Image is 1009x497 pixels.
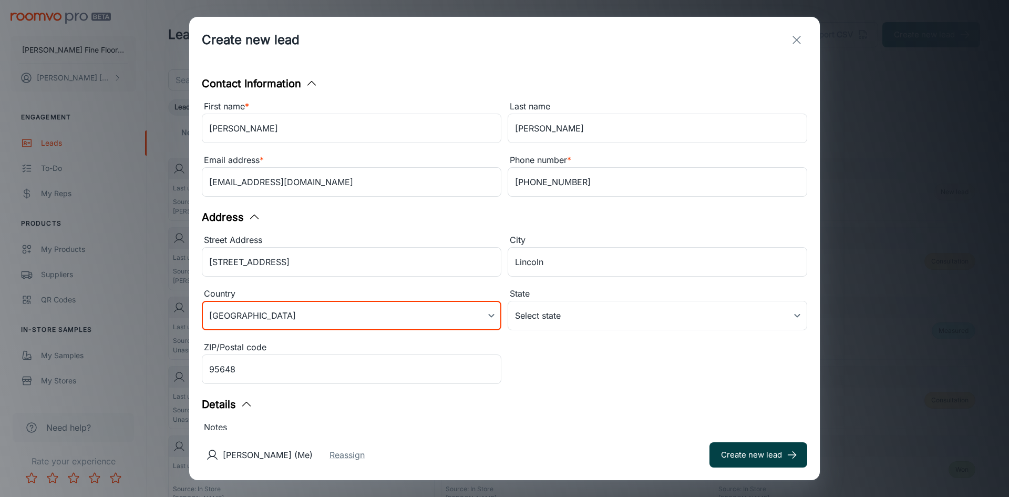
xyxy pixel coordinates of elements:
[508,154,807,167] div: Phone number
[202,209,261,225] button: Address
[202,301,501,330] div: [GEOGRAPHIC_DATA]
[508,301,807,330] div: Select state
[202,31,300,49] h1: Create new lead
[202,114,501,143] input: John
[223,449,313,461] p: [PERSON_NAME] (Me)
[508,234,807,247] div: City
[709,442,807,468] button: Create new lead
[508,287,807,301] div: State
[202,421,807,434] div: Notes
[202,354,501,384] input: J1U 3L7
[202,287,501,301] div: Country
[330,449,365,461] button: Reassign
[202,234,501,247] div: Street Address
[508,167,807,197] input: +1 439-123-4567
[202,154,501,167] div: Email address
[202,341,501,354] div: ZIP/Postal code
[508,100,807,114] div: Last name
[508,114,807,143] input: Doe
[202,76,318,92] button: Contact Information
[202,100,501,114] div: First name
[202,247,501,277] input: 2412 Northwest Passage
[202,167,501,197] input: myname@example.com
[202,397,253,412] button: Details
[786,29,807,50] button: exit
[508,247,807,277] input: Whitehorse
